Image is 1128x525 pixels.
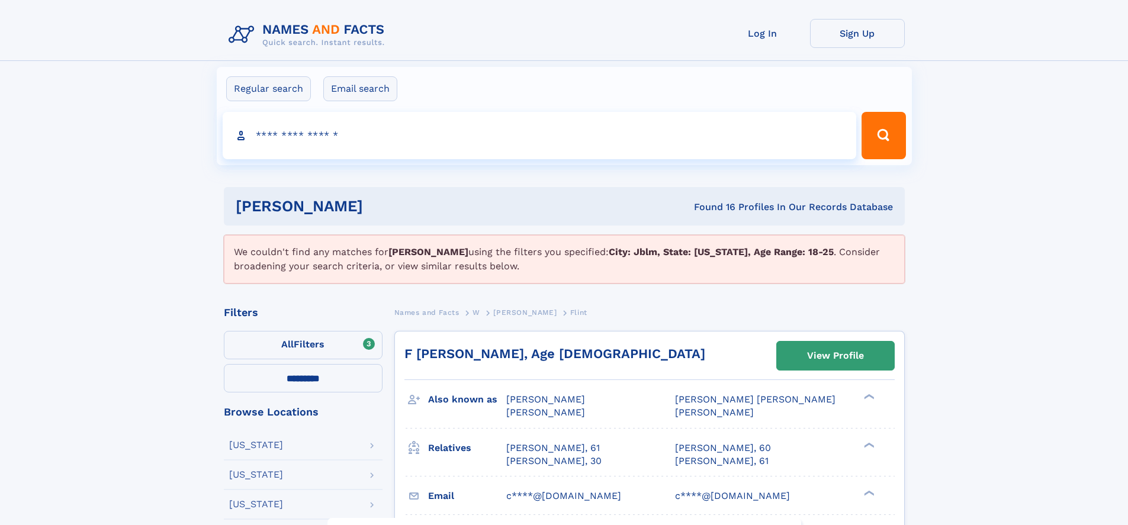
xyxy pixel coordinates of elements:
a: View Profile [777,342,894,370]
div: ❯ [861,489,875,497]
a: Log In [715,19,810,48]
a: F [PERSON_NAME], Age [DEMOGRAPHIC_DATA] [404,346,705,361]
a: Names and Facts [394,305,459,320]
b: [PERSON_NAME] [388,246,468,257]
span: All [281,339,294,350]
a: [PERSON_NAME], 61 [675,455,769,468]
div: [US_STATE] [229,500,283,509]
div: Browse Locations [224,407,383,417]
div: [US_STATE] [229,470,283,479]
a: [PERSON_NAME], 61 [506,442,600,455]
div: View Profile [807,342,864,369]
span: [PERSON_NAME] [675,407,754,418]
label: Email search [323,76,397,101]
b: City: Jblm, State: [US_STATE], Age Range: 18-25 [609,246,834,257]
h1: [PERSON_NAME] [236,199,529,214]
div: Found 16 Profiles In Our Records Database [528,201,893,214]
label: Filters [224,331,383,359]
div: We couldn't find any matches for using the filters you specified: . Consider broadening your sear... [224,235,905,284]
span: Flint [570,308,587,317]
span: W [473,308,480,317]
span: [PERSON_NAME] [493,308,557,317]
a: [PERSON_NAME] [493,305,557,320]
div: ❯ [861,441,875,449]
a: W [473,305,480,320]
button: Search Button [862,112,905,159]
span: [PERSON_NAME] [PERSON_NAME] [675,394,835,405]
input: search input [223,112,857,159]
span: [PERSON_NAME] [506,394,585,405]
label: Regular search [226,76,311,101]
div: Filters [224,307,383,318]
a: [PERSON_NAME], 30 [506,455,602,468]
img: Logo Names and Facts [224,19,394,51]
h3: Relatives [428,438,506,458]
a: [PERSON_NAME], 60 [675,442,771,455]
div: ❯ [861,393,875,401]
h3: Also known as [428,389,506,410]
div: [US_STATE] [229,440,283,450]
a: Sign Up [810,19,905,48]
span: [PERSON_NAME] [506,407,585,418]
h3: Email [428,486,506,506]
